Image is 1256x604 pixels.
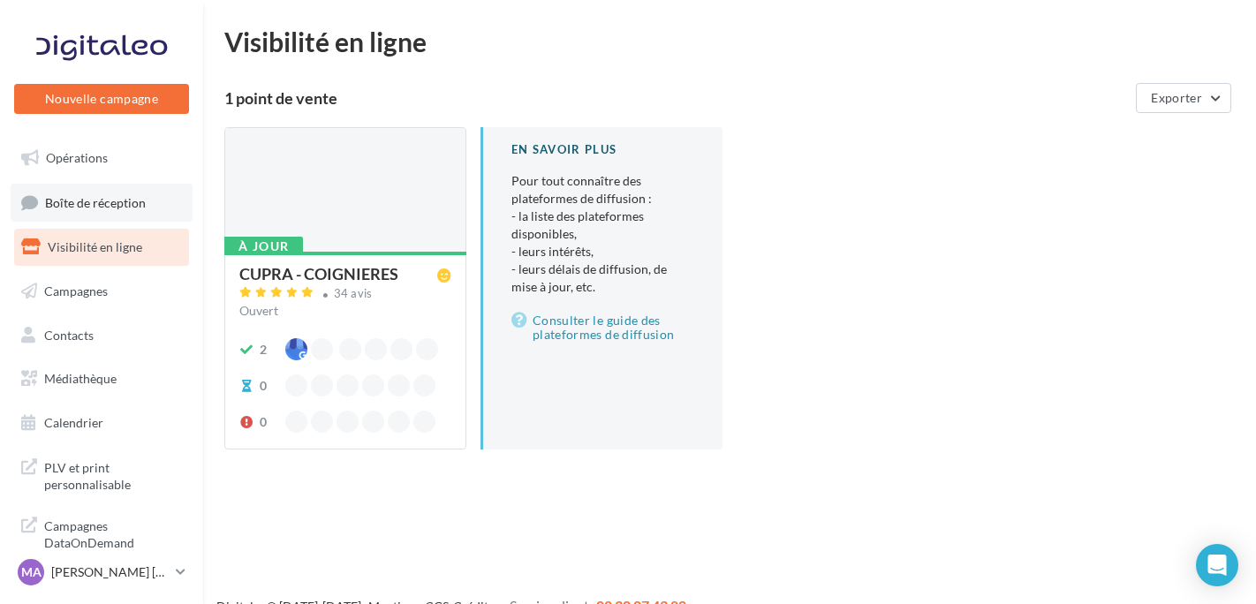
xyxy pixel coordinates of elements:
[1151,90,1202,105] span: Exporter
[14,555,189,589] a: MA [PERSON_NAME] [PERSON_NAME]
[11,273,193,310] a: Campagnes
[11,449,193,501] a: PLV et print personnalisable
[11,317,193,354] a: Contacts
[48,239,142,254] span: Visibilité en ligne
[11,229,193,266] a: Visibilité en ligne
[46,150,108,165] span: Opérations
[1136,83,1231,113] button: Exporter
[511,243,694,260] li: - leurs intérêts,
[239,266,398,282] div: CUPRA - COIGNIERES
[1196,544,1238,586] div: Open Intercom Messenger
[51,563,169,581] p: [PERSON_NAME] [PERSON_NAME]
[224,28,1235,55] div: Visibilité en ligne
[11,184,193,222] a: Boîte de réception
[260,413,267,431] div: 0
[11,360,193,397] a: Médiathèque
[511,141,694,158] div: En savoir plus
[260,341,267,359] div: 2
[21,563,42,581] span: MA
[11,507,193,559] a: Campagnes DataOnDemand
[44,456,182,494] span: PLV et print personnalisable
[14,84,189,114] button: Nouvelle campagne
[11,404,193,442] a: Calendrier
[239,303,278,318] span: Ouvert
[44,514,182,552] span: Campagnes DataOnDemand
[44,283,108,298] span: Campagnes
[11,140,193,177] a: Opérations
[334,288,373,299] div: 34 avis
[44,327,94,342] span: Contacts
[239,284,451,306] a: 34 avis
[511,310,694,345] a: Consulter le guide des plateformes de diffusion
[44,415,103,430] span: Calendrier
[511,260,694,296] li: - leurs délais de diffusion, de mise à jour, etc.
[511,172,694,296] p: Pour tout connaître des plateformes de diffusion :
[45,194,146,209] span: Boîte de réception
[511,208,694,243] li: - la liste des plateformes disponibles,
[224,90,1129,106] div: 1 point de vente
[260,377,267,395] div: 0
[224,237,303,256] div: À jour
[44,371,117,386] span: Médiathèque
